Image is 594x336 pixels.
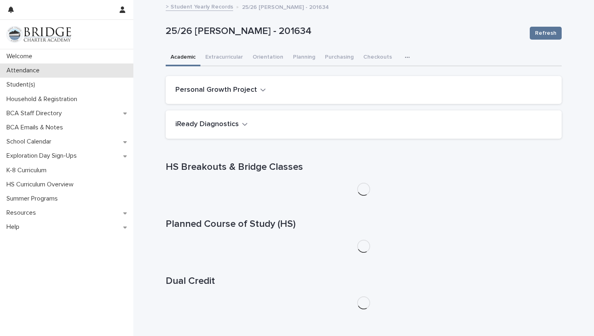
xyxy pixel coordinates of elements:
p: BCA Emails & Notes [3,124,70,131]
span: Refresh [535,29,556,37]
p: HS Curriculum Overview [3,181,80,188]
button: iReady Diagnostics [175,120,248,129]
p: School Calendar [3,138,58,146]
p: Welcome [3,53,39,60]
p: Resources [3,209,42,217]
p: K-8 Curriculum [3,167,53,174]
button: Personal Growth Project [175,86,266,95]
h1: HS Breakouts & Bridge Classes [166,161,562,173]
button: Academic [166,49,200,66]
a: > Student Yearly Records [166,2,233,11]
button: Purchasing [320,49,358,66]
button: Planning [288,49,320,66]
p: Exploration Day Sign-Ups [3,152,83,160]
h2: iReady Diagnostics [175,120,239,129]
p: Help [3,223,26,231]
button: Checkouts [358,49,397,66]
p: 25/26 [PERSON_NAME] - 201634 [166,25,523,37]
p: Student(s) [3,81,42,89]
img: V1C1m3IdTEidaUdm9Hs0 [6,26,71,42]
p: Attendance [3,67,46,74]
p: BCA Staff Directory [3,110,68,117]
p: 25/26 [PERSON_NAME] - 201634 [242,2,329,11]
p: Household & Registration [3,95,84,103]
p: Summer Programs [3,195,64,203]
button: Refresh [530,27,562,40]
h1: Dual Credit [166,275,562,287]
h1: Planned Course of Study (HS) [166,218,562,230]
h2: Personal Growth Project [175,86,257,95]
button: Orientation [248,49,288,66]
button: Extracurricular [200,49,248,66]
